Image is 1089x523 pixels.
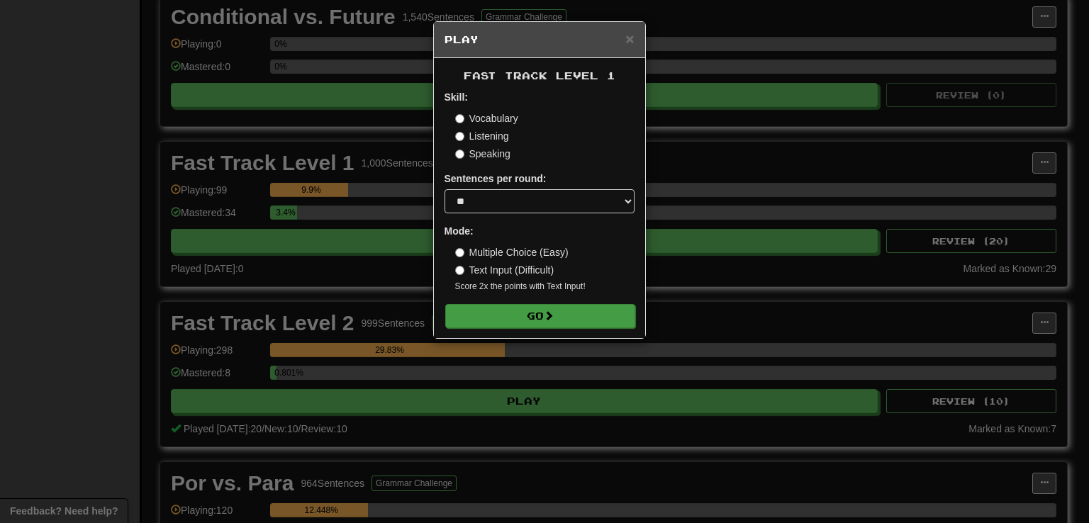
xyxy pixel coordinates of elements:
[455,147,510,161] label: Speaking
[445,304,635,328] button: Go
[445,225,474,237] strong: Mode:
[445,33,635,47] h5: Play
[455,281,635,293] small: Score 2x the points with Text Input !
[625,31,634,46] button: Close
[455,129,509,143] label: Listening
[455,248,464,257] input: Multiple Choice (Easy)
[455,150,464,159] input: Speaking
[445,91,468,103] strong: Skill:
[455,132,464,141] input: Listening
[445,171,547,186] label: Sentences per round:
[455,266,464,275] input: Text Input (Difficult)
[455,245,569,259] label: Multiple Choice (Easy)
[464,69,615,81] span: Fast Track Level 1
[455,114,464,123] input: Vocabulary
[455,263,554,277] label: Text Input (Difficult)
[455,111,518,125] label: Vocabulary
[625,30,634,47] span: ×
